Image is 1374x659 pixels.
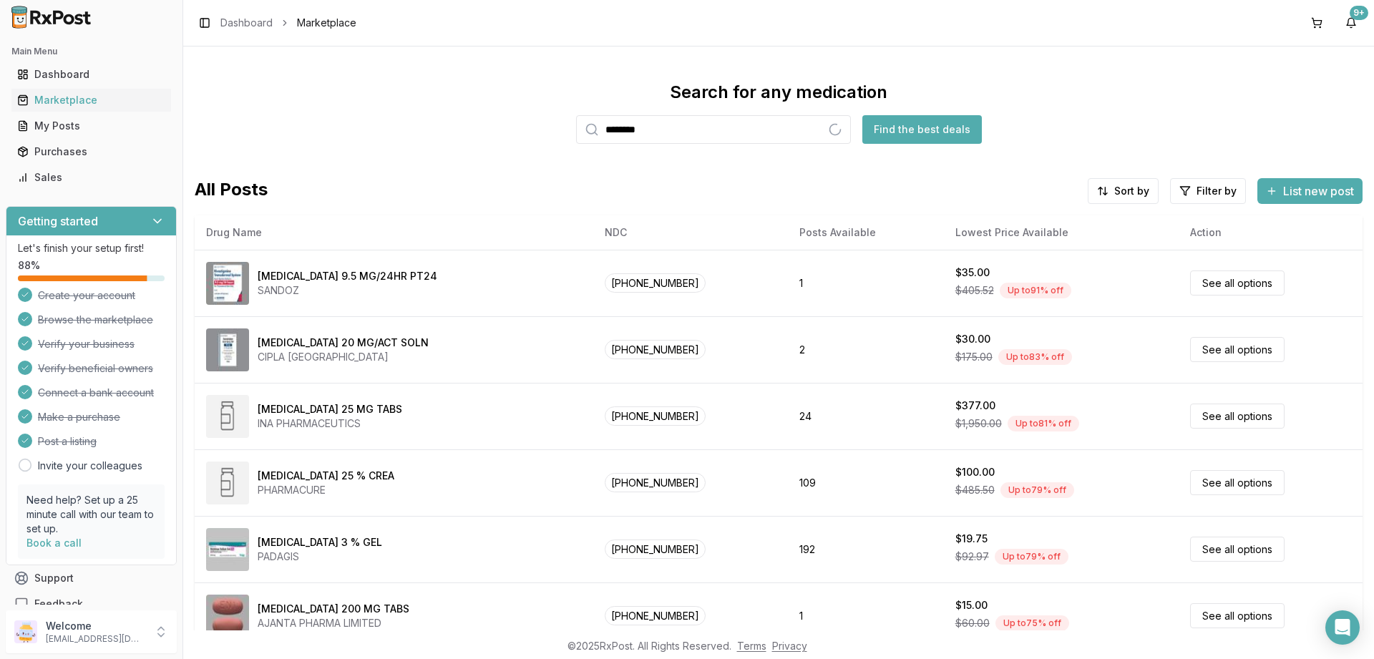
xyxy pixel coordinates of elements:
[17,119,165,133] div: My Posts
[998,349,1072,365] div: Up to 83 % off
[1008,416,1079,431] div: Up to 81 % off
[14,620,37,643] img: User avatar
[38,459,142,473] a: Invite your colleagues
[38,337,135,351] span: Verify your business
[18,258,40,273] span: 88 %
[258,416,402,431] div: INA PHARMACEUTICS
[258,402,402,416] div: [MEDICAL_DATA] 25 MG TABS
[11,62,171,87] a: Dashboard
[6,565,177,591] button: Support
[788,250,944,316] td: 1
[6,114,177,137] button: My Posts
[605,606,706,625] span: [PHONE_NUMBER]
[18,241,165,255] p: Let's finish your setup first!
[6,166,177,189] button: Sales
[206,595,249,638] img: Entacapone 200 MG TABS
[995,615,1069,631] div: Up to 75 % off
[6,6,97,29] img: RxPost Logo
[206,528,249,571] img: Diclofenac Sodium 3 % GEL
[6,89,177,112] button: Marketplace
[1190,470,1285,495] a: See all options
[1325,610,1360,645] div: Open Intercom Messenger
[297,16,356,30] span: Marketplace
[6,63,177,86] button: Dashboard
[38,313,153,327] span: Browse the marketplace
[258,550,382,564] div: PADAGIS
[955,332,990,346] div: $30.00
[955,550,989,564] span: $92.97
[788,383,944,449] td: 24
[38,386,154,400] span: Connect a bank account
[955,399,995,413] div: $377.00
[772,640,807,652] a: Privacy
[258,616,409,630] div: AJANTA PHARMA LIMITED
[670,81,887,104] div: Search for any medication
[195,178,268,204] span: All Posts
[258,269,437,283] div: [MEDICAL_DATA] 9.5 MG/24HR PT24
[605,406,706,426] span: [PHONE_NUMBER]
[258,283,437,298] div: SANDOZ
[605,473,706,492] span: [PHONE_NUMBER]
[206,328,249,371] img: SUMAtriptan 20 MG/ACT SOLN
[195,215,593,250] th: Drug Name
[737,640,766,652] a: Terms
[605,273,706,293] span: [PHONE_NUMBER]
[11,113,171,139] a: My Posts
[1190,404,1285,429] a: See all options
[944,215,1179,250] th: Lowest Price Available
[258,602,409,616] div: [MEDICAL_DATA] 200 MG TABS
[788,516,944,582] td: 192
[593,215,787,250] th: NDC
[258,535,382,550] div: [MEDICAL_DATA] 3 % GEL
[1350,6,1368,20] div: 9+
[6,140,177,163] button: Purchases
[788,449,944,516] td: 109
[1190,337,1285,362] a: See all options
[1000,283,1071,298] div: Up to 91 % off
[258,469,394,483] div: [MEDICAL_DATA] 25 % CREA
[258,336,429,350] div: [MEDICAL_DATA] 20 MG/ACT SOLN
[955,265,990,280] div: $35.00
[206,462,249,504] img: Methyl Salicylate 25 % CREA
[1190,603,1285,628] a: See all options
[1088,178,1159,204] button: Sort by
[26,493,156,536] p: Need help? Set up a 25 minute call with our team to set up.
[862,115,982,144] button: Find the best deals
[17,145,165,159] div: Purchases
[17,93,165,107] div: Marketplace
[955,598,988,612] div: $15.00
[1000,482,1074,498] div: Up to 79 % off
[6,591,177,617] button: Feedback
[1340,11,1363,34] button: 9+
[605,340,706,359] span: [PHONE_NUMBER]
[1257,178,1363,204] button: List new post
[955,616,990,630] span: $60.00
[38,288,135,303] span: Create your account
[1283,182,1354,200] span: List new post
[788,582,944,649] td: 1
[605,540,706,559] span: [PHONE_NUMBER]
[206,262,249,305] img: Rivastigmine 9.5 MG/24HR PT24
[17,67,165,82] div: Dashboard
[38,434,97,449] span: Post a listing
[11,46,171,57] h2: Main Menu
[34,597,83,611] span: Feedback
[38,410,120,424] span: Make a purchase
[11,139,171,165] a: Purchases
[1170,178,1246,204] button: Filter by
[1179,215,1363,250] th: Action
[955,350,993,364] span: $175.00
[220,16,273,30] a: Dashboard
[38,361,153,376] span: Verify beneficial owners
[1197,184,1237,198] span: Filter by
[955,283,994,298] span: $405.52
[788,215,944,250] th: Posts Available
[258,350,429,364] div: CIPLA [GEOGRAPHIC_DATA]
[955,532,988,546] div: $19.75
[11,87,171,113] a: Marketplace
[46,633,145,645] p: [EMAIL_ADDRESS][DOMAIN_NAME]
[1257,185,1363,200] a: List new post
[955,416,1002,431] span: $1,950.00
[206,395,249,438] img: Diclofenac Potassium 25 MG TABS
[1190,270,1285,296] a: See all options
